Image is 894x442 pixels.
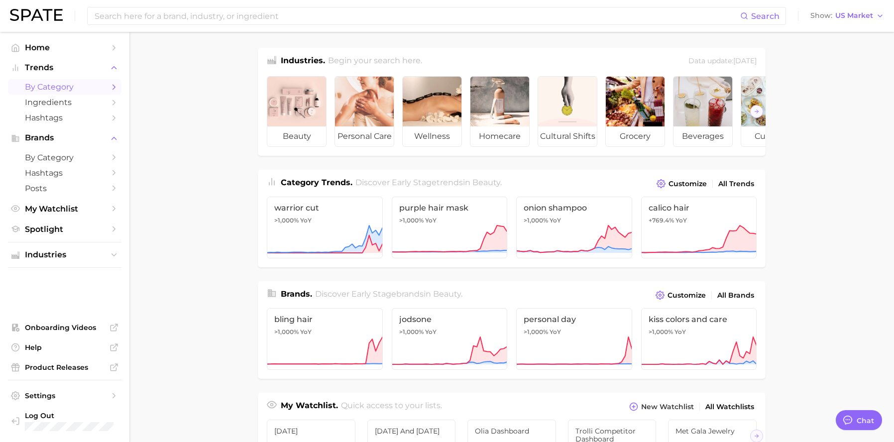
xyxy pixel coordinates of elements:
h1: Industries. [281,55,325,68]
a: Spotlight [8,221,121,237]
span: personal care [335,126,394,146]
span: YoY [550,328,561,336]
a: My Watchlist [8,201,121,217]
a: wellness [402,76,462,147]
span: >1,000% [274,217,299,224]
button: Industries [8,247,121,262]
button: Trends [8,60,121,75]
span: Show [810,13,832,18]
span: Spotlight [25,224,105,234]
a: Ingredients [8,95,121,110]
a: calico hair+769.4% YoY [641,197,757,258]
div: Data update: [DATE] [688,55,757,68]
span: by Category [25,153,105,162]
a: Product Releases [8,360,121,375]
span: personal day [524,315,625,324]
span: beauty [472,178,500,187]
span: New Watchlist [641,403,694,411]
span: beauty [267,126,326,146]
a: grocery [605,76,665,147]
span: onion shampoo [524,203,625,213]
h1: My Watchlist. [281,400,338,414]
a: personal care [335,76,394,147]
span: +769.4% [649,217,674,224]
span: My Watchlist [25,204,105,214]
span: Met Gala Jewelry [675,427,749,435]
span: Search [751,11,780,21]
span: US Market [835,13,873,18]
span: warrior cut [274,203,375,213]
a: beauty [267,76,327,147]
span: YoY [425,328,437,336]
span: >1,000% [399,328,424,335]
span: >1,000% [524,328,548,335]
span: YoY [300,328,312,336]
span: YoY [300,217,312,224]
span: YoY [425,217,437,224]
span: Category Trends . [281,178,352,187]
a: All Brands [715,289,757,302]
img: SPATE [10,9,63,21]
a: Home [8,40,121,55]
span: [DATE] and [DATE] [375,427,448,435]
span: Settings [25,391,105,400]
span: wellness [403,126,461,146]
a: culinary [741,76,800,147]
a: All Trends [716,177,757,191]
span: Hashtags [25,168,105,178]
span: All Brands [717,291,754,300]
span: purple hair mask [399,203,500,213]
span: Discover Early Stage trends in . [355,178,502,187]
a: Log out. Currently logged in with e-mail marissa.callender@digitas.com. [8,408,121,434]
span: YoY [550,217,561,224]
span: kiss colors and care [649,315,750,324]
a: by Category [8,150,121,165]
span: Brands [25,133,105,142]
a: Settings [8,388,121,403]
h2: Quick access to your lists. [341,400,442,414]
a: Hashtags [8,165,121,181]
span: Posts [25,184,105,193]
span: Customize [668,291,706,300]
span: Customize [669,180,707,188]
span: All Watchlists [705,403,754,411]
a: onion shampoo>1,000% YoY [516,197,632,258]
button: New Watchlist [627,400,696,414]
span: beauty [433,289,461,299]
span: Help [25,343,105,352]
a: beverages [673,76,733,147]
a: purple hair mask>1,000% YoY [392,197,508,258]
span: bling hair [274,315,375,324]
span: grocery [606,126,665,146]
span: YoY [674,328,686,336]
button: Brands [8,130,121,145]
button: ShowUS Market [808,9,887,22]
span: Brands . [281,289,312,299]
span: Discover Early Stage brands in . [315,289,462,299]
span: Product Releases [25,363,105,372]
span: culinary [741,126,800,146]
a: Posts [8,181,121,196]
span: [DATE] [274,427,348,435]
a: warrior cut>1,000% YoY [267,197,383,258]
a: kiss colors and care>1,000% YoY [641,308,757,370]
span: All Trends [718,180,754,188]
a: Help [8,340,121,355]
span: >1,000% [274,328,299,335]
span: >1,000% [649,328,673,335]
span: cultural shifts [538,126,597,146]
a: by Category [8,79,121,95]
span: Ingredients [25,98,105,107]
span: jodsone [399,315,500,324]
span: YoY [675,217,687,224]
span: calico hair [649,203,750,213]
input: Search here for a brand, industry, or ingredient [94,7,740,24]
a: homecare [470,76,530,147]
a: jodsone>1,000% YoY [392,308,508,370]
a: personal day>1,000% YoY [516,308,632,370]
a: Onboarding Videos [8,320,121,335]
a: cultural shifts [538,76,597,147]
span: Onboarding Videos [25,323,105,332]
span: Olia Dashboard [475,427,549,435]
span: Trends [25,63,105,72]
